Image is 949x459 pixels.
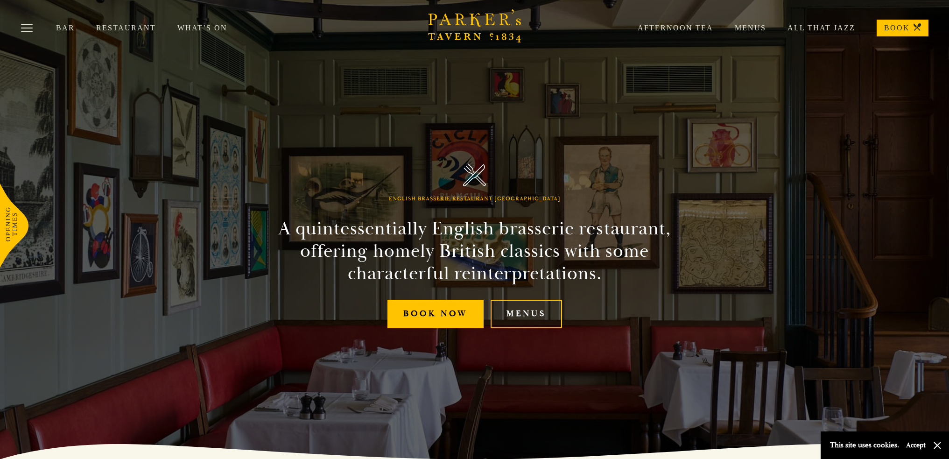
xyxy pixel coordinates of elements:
h1: English Brasserie Restaurant [GEOGRAPHIC_DATA] [389,196,561,202]
button: Close and accept [933,441,942,450]
a: Menus [491,300,562,328]
a: Book Now [387,300,484,328]
h2: A quintessentially English brasserie restaurant, offering homely British classics with some chara... [262,218,688,285]
img: Parker's Tavern Brasserie Cambridge [463,163,486,186]
p: This site uses cookies. [830,438,899,452]
button: Accept [906,441,926,450]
